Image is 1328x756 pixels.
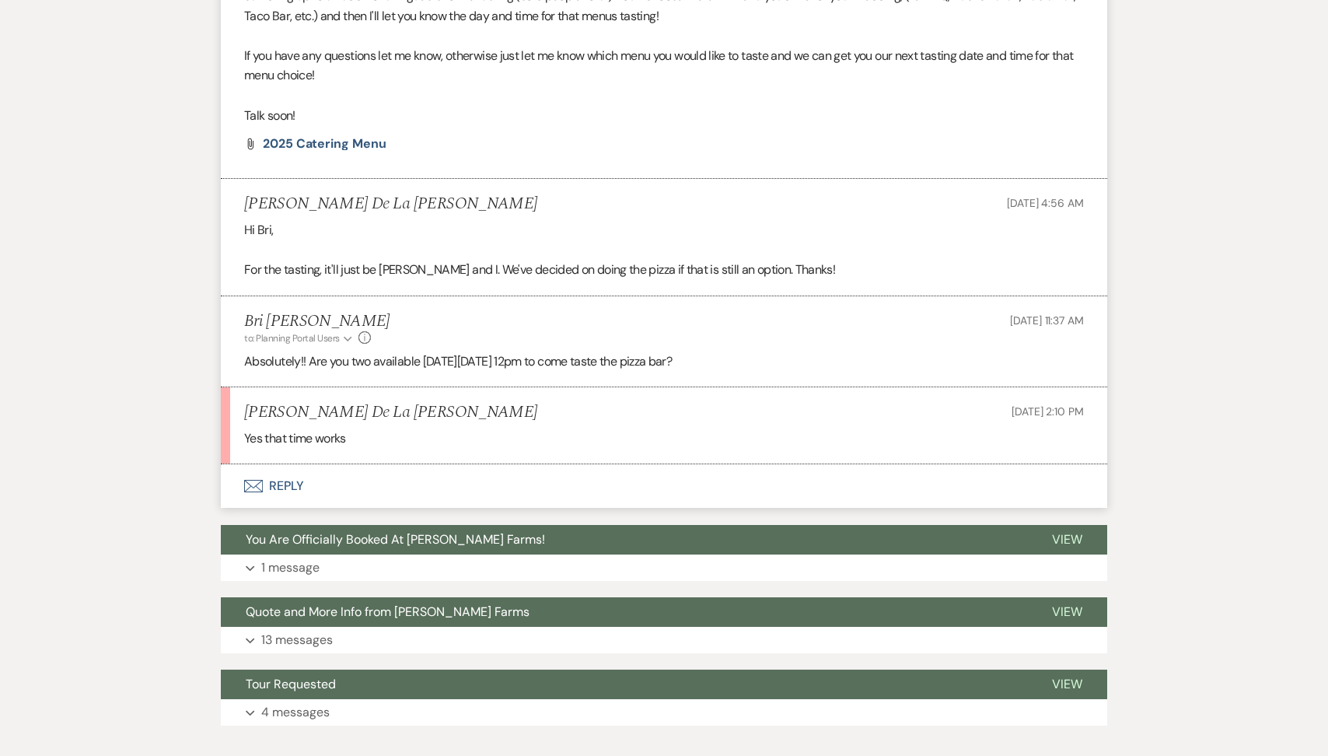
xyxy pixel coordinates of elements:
[1010,313,1084,327] span: [DATE] 11:37 AM
[246,676,336,692] span: Tour Requested
[1027,597,1107,627] button: View
[244,107,295,124] span: Talk soon!
[244,331,355,345] button: to: Planning Portal Users
[221,670,1027,699] button: Tour Requested
[221,525,1027,555] button: You Are Officially Booked At [PERSON_NAME] Farms!
[244,332,340,345] span: to: Planning Portal Users
[1027,670,1107,699] button: View
[246,531,545,548] span: You Are Officially Booked At [PERSON_NAME] Farms!
[244,220,1084,240] p: Hi Bri,
[244,352,1084,372] p: Absolutely!! Are you two available [DATE][DATE] 12pm to come taste the pizza bar?
[261,558,320,578] p: 1 message
[244,429,1084,449] p: Yes that time works
[246,604,529,620] span: Quote and More Info from [PERSON_NAME] Farms
[1052,531,1082,548] span: View
[244,194,537,214] h5: [PERSON_NAME] De La [PERSON_NAME]
[263,138,386,150] a: 2025 Catering Menu
[221,699,1107,726] button: 4 messages
[1007,196,1084,210] span: [DATE] 4:56 AM
[244,403,537,422] h5: [PERSON_NAME] De La [PERSON_NAME]
[1052,676,1082,692] span: View
[261,702,330,723] p: 4 messages
[221,627,1107,653] button: 13 messages
[1052,604,1082,620] span: View
[1012,404,1084,418] span: [DATE] 2:10 PM
[244,312,390,331] h5: Bri [PERSON_NAME]
[221,555,1107,581] button: 1 message
[221,597,1027,627] button: Quote and More Info from [PERSON_NAME] Farms
[244,47,1073,84] span: If you have any questions let me know, otherwise just let me know which menu you would like to ta...
[1027,525,1107,555] button: View
[221,464,1107,508] button: Reply
[263,135,386,152] span: 2025 Catering Menu
[244,260,1084,280] p: For the tasting, it'll just be [PERSON_NAME] and I. We've decided on doing the pizza if that is s...
[261,630,333,650] p: 13 messages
